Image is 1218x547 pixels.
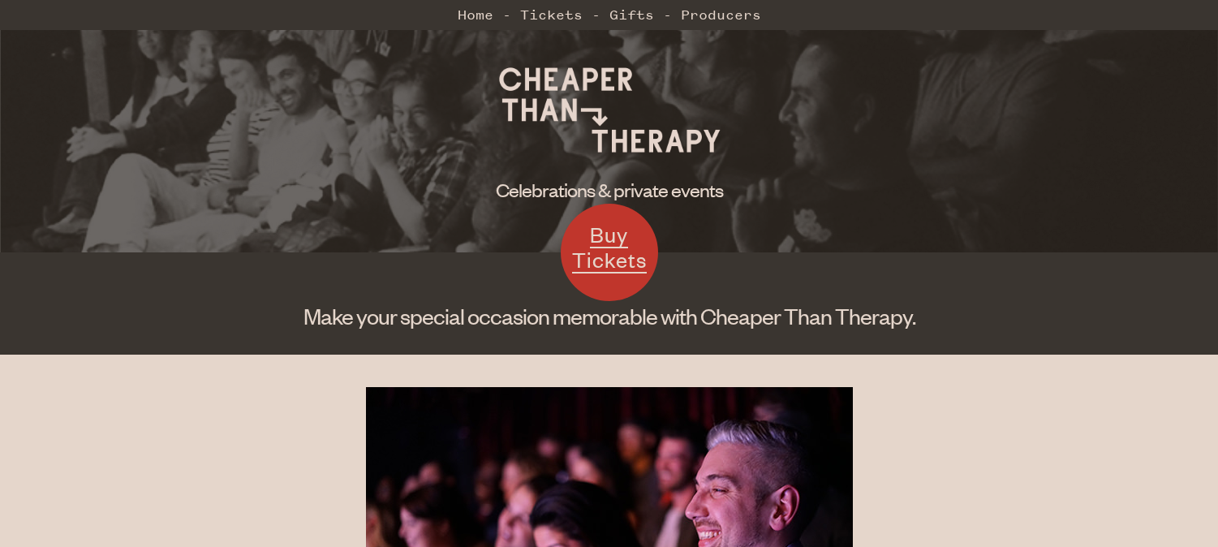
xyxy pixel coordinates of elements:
h1: Make your special occasion memorable with Cheaper Than Therapy. [183,301,1035,330]
img: Cheaper Than Therapy [488,49,731,170]
span: Buy Tickets [572,221,647,273]
a: Buy Tickets [561,204,658,301]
